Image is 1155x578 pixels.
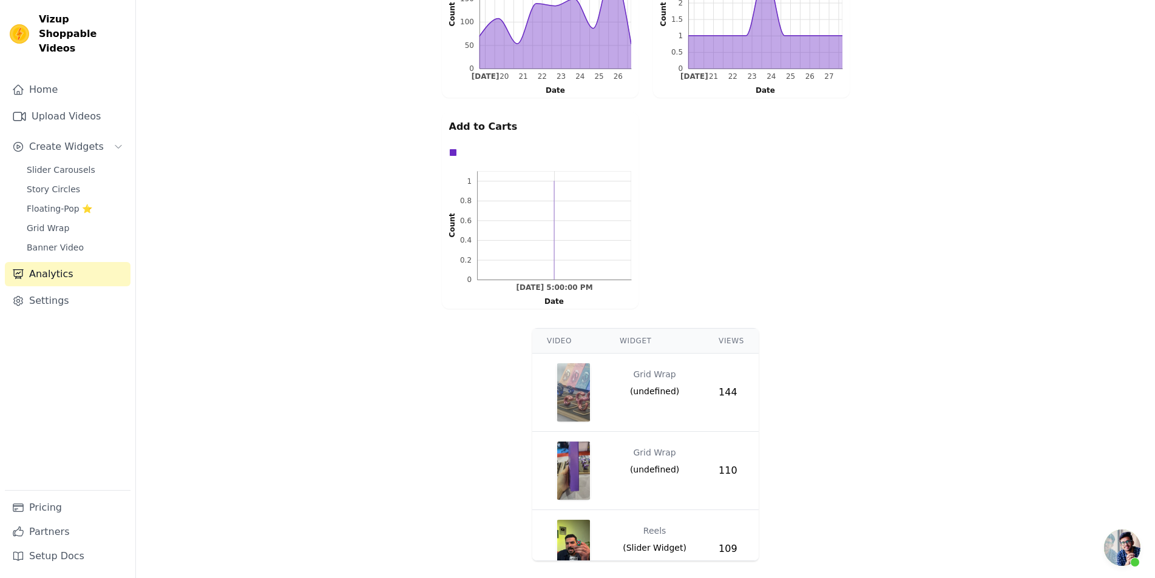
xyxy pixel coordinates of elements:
g: Sun Aug 24 2025 00:00:00 GMT-0700 (Pacific Daylight Time) [575,73,584,81]
a: Floating-Pop ⭐ [19,200,130,217]
a: Story Circles [19,181,130,198]
div: Grid Wrap [633,442,676,463]
g: Tue Aug 26 2025 00:00:00 GMT-0700 (Pacific Daylight Time) [613,73,622,81]
p: Add to Carts [449,119,631,134]
text: [DATE] [680,73,708,81]
a: Slider Carousels [19,161,130,178]
a: Analytics [5,262,130,286]
text: 0 [678,64,683,73]
span: Banner Video [27,241,84,254]
a: Banner Video [19,239,130,256]
g: bottom ticks [680,69,842,81]
th: Widget [605,329,704,354]
g: Tue Aug 26 2025 00:00:00 GMT-0700 (Pacific Daylight Time) [805,73,814,81]
text: Date [545,86,564,95]
span: ( undefined ) [630,463,679,476]
text: 1 [467,177,472,186]
a: Pricing [5,496,130,520]
div: Grid Wrap [633,363,676,385]
text: Count [448,2,456,26]
text: 0 [467,275,472,284]
g: bottom ticks [471,69,631,81]
div: 144 [719,385,744,400]
g: Thu Aug 21 2025 00:00:00 GMT-0700 (Pacific Daylight Time) [518,73,527,81]
text: Count [448,213,456,237]
span: Vizup Shoppable Videos [39,12,126,56]
g: Fri Aug 22 2025 00:00:00 GMT-0700 (Pacific Daylight Time) [728,73,737,81]
text: 25 [594,73,603,81]
g: Fri Aug 22 2025 00:00:00 GMT-0700 (Pacific Daylight Time) [537,73,546,81]
text: 26 [613,73,622,81]
text: 0.8 [459,197,471,205]
span: Slider Carousels [27,164,95,176]
text: 20 [500,73,509,81]
text: Date [756,86,775,95]
text: [DATE] [471,73,499,81]
g: Mon Aug 25 2025 17:00:00 GMT-0700 (Pacific Daylight Time) [516,284,592,292]
text: 25 [785,73,794,81]
a: Open chat [1104,529,1140,566]
span: Create Widgets [29,139,104,154]
span: Floating-Pop ⭐ [27,203,92,215]
text: 0.2 [459,256,471,264]
g: Thu Aug 21 2025 00:00:00 GMT-0700 (Pacific Daylight Time) [708,73,717,81]
text: Count [659,2,668,26]
text: 1.5 [671,15,682,24]
a: Partners [5,520,130,544]
span: ( undefined ) [630,385,679,397]
text: 21 [518,73,527,81]
text: 23 [747,73,756,81]
a: Upload Videos [5,104,130,129]
g: bottom ticks [477,280,631,292]
th: Views [704,329,759,354]
text: 27 [824,73,833,81]
g: Sat Aug 23 2025 00:00:00 GMT-0700 (Pacific Daylight Time) [556,73,565,81]
text: 50 [464,41,473,50]
g: left ticks [459,172,477,284]
img: video [557,520,591,578]
text: 24 [767,73,776,81]
text: 24 [575,73,584,81]
div: 109 [719,542,744,556]
g: Wed Aug 20 2025 00:00:00 GMT-0700 (Pacific Daylight Time) [500,73,509,81]
g: Wed Aug 27 2025 00:00:00 GMT-0700 (Pacific Daylight Time) [824,73,833,81]
g: Sat Aug 23 2025 00:00:00 GMT-0700 (Pacific Daylight Time) [747,73,756,81]
text: Date [544,297,564,306]
button: Create Widgets [5,135,130,159]
text: 22 [728,73,737,81]
text: 0.4 [459,236,471,244]
div: Reels [643,520,666,542]
img: video [557,363,591,422]
g: left axis [432,172,477,284]
text: 22 [537,73,546,81]
g: 0.5 [671,48,682,56]
text: 1 [678,32,683,40]
g: Mon Aug 25 2025 00:00:00 GMT-0700 (Pacific Daylight Time) [785,73,794,81]
text: 0 [469,64,474,73]
a: Grid Wrap [19,220,130,237]
span: Grid Wrap [27,222,69,234]
span: Story Circles [27,183,80,195]
text: 26 [805,73,814,81]
a: Home [5,78,130,102]
div: Data groups [446,146,628,160]
th: Video [532,329,605,354]
a: Setup Docs [5,544,130,568]
g: Wed Aug 20 2025 00:00:00 GMT-0700 (Pacific Daylight Time) [680,73,708,81]
text: 100 [460,18,474,26]
text: [DATE] 5:00:00 PM [516,284,592,292]
text: 23 [556,73,565,81]
text: 0.6 [459,217,471,225]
